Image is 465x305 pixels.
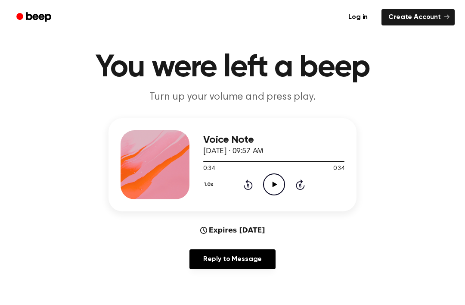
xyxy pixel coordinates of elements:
[203,148,263,155] span: [DATE] · 09:57 AM
[189,249,276,269] a: Reply to Message
[381,9,455,25] a: Create Account
[200,225,265,236] div: Expires [DATE]
[203,134,344,146] h3: Voice Note
[203,177,216,192] button: 1.0x
[333,164,344,173] span: 0:34
[340,7,376,27] a: Log in
[67,90,398,104] p: Turn up your volume and press play.
[203,164,214,173] span: 0:34
[10,9,59,26] a: Beep
[12,52,453,83] h1: You were left a beep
